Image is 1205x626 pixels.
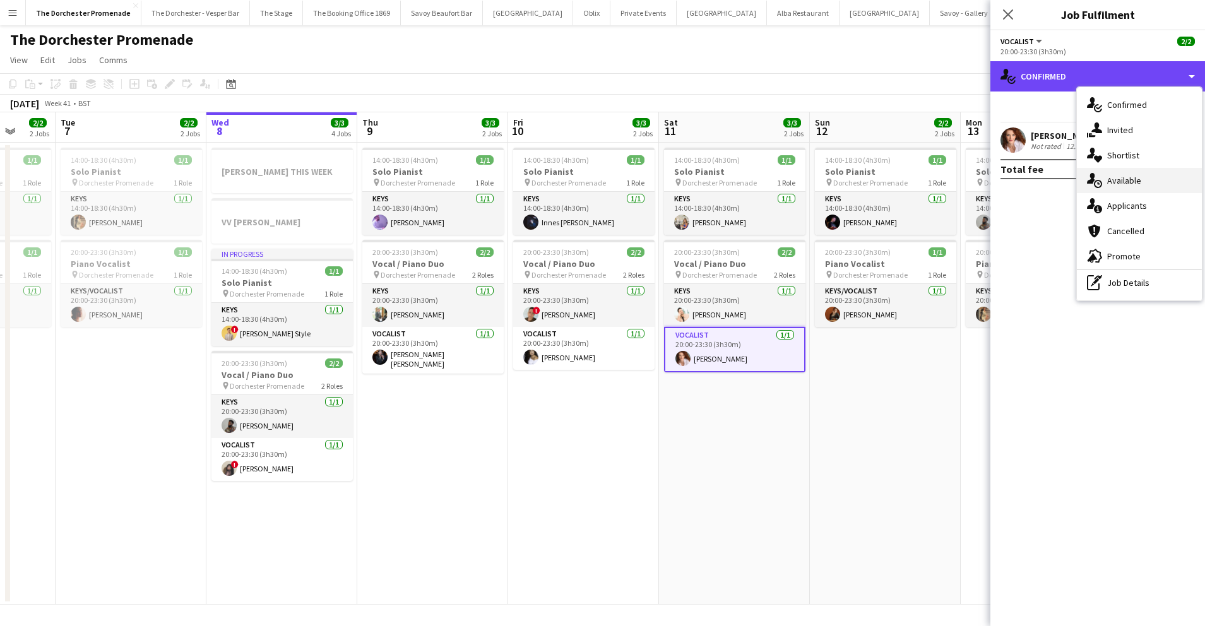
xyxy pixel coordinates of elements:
app-card-role: Keys1/114:00-18:30 (4h30m)[PERSON_NAME] [362,192,504,235]
span: 2/2 [180,118,198,127]
span: 1/1 [929,247,946,257]
span: Dorchester Promenade [682,178,757,187]
span: Edit [40,54,55,66]
div: 2 Jobs [181,129,200,138]
app-card-role: Keys1/114:00-18:30 (4h30m)Innes [PERSON_NAME] [513,192,655,235]
app-job-card: VV [PERSON_NAME] [211,198,353,244]
a: Comms [94,52,133,68]
div: 20:00-23:30 (3h30m)2/2Vocal / Piano Duo Dorchester Promenade2 RolesKeys1/120:00-23:30 (3h30m)![PE... [513,240,655,370]
h3: Solo Pianist [362,166,504,177]
h3: Solo Pianist [61,166,202,177]
div: 2 Jobs [935,129,954,138]
div: 12.22mi [1064,141,1094,151]
span: Dorchester Promenade [984,178,1059,187]
span: Dorchester Promenade [833,178,908,187]
span: Dorchester Promenade [984,270,1059,280]
div: 2 Jobs [784,129,804,138]
span: 3/3 [482,118,499,127]
app-card-role: Keys1/114:00-18:30 (4h30m)[PERSON_NAME] [966,192,1107,235]
span: 2/2 [29,118,47,127]
span: 3/3 [783,118,801,127]
span: 1/1 [929,155,946,165]
span: 13 [964,124,982,138]
button: Alba Restaurant [767,1,840,25]
button: The Booking Office 1869 [303,1,401,25]
h1: The Dorchester Promenade [10,30,193,49]
div: 20:00-23:30 (3h30m) [1000,47,1195,56]
app-job-card: [PERSON_NAME] THIS WEEK [211,148,353,193]
span: Dorchester Promenade [531,178,606,187]
button: [GEOGRAPHIC_DATA] [840,1,930,25]
span: Comms [99,54,128,66]
h3: Vocal / Piano Duo [513,258,655,269]
app-card-role: Keys/Vocalist1/120:00-23:30 (3h30m)[PERSON_NAME] [61,284,202,327]
h3: Solo Pianist [513,166,655,177]
button: The Dorchester - Vesper Bar [141,1,250,25]
span: 1 Role [174,270,192,280]
h3: Vocal / Piano Duo [362,258,504,269]
span: 14:00-18:30 (4h30m) [523,155,589,165]
app-card-role: Keys1/120:00-23:30 (3h30m)[PERSON_NAME] [362,284,504,327]
button: The Dorchester Promenade [26,1,141,25]
span: 1 Role [174,178,192,187]
div: 2 Jobs [30,129,49,138]
div: 4 Jobs [331,129,351,138]
span: Sun [815,117,830,128]
div: [DATE] [10,97,39,110]
app-job-card: 20:00-23:30 (3h30m)2/2Vocal / Piano Duo Dorchester Promenade2 RolesKeys1/120:00-23:30 (3h30m)[PER... [362,240,504,374]
button: [GEOGRAPHIC_DATA] [483,1,573,25]
span: 2/2 [627,247,644,257]
span: Dorchester Promenade [531,270,606,280]
span: 20:00-23:30 (3h30m) [825,247,891,257]
div: BST [78,98,91,108]
app-job-card: 20:00-23:30 (3h30m)2/2Vocal / Piano Duo Dorchester Promenade2 RolesKeys1/120:00-23:30 (3h30m)[PER... [211,351,353,481]
div: 14:00-18:30 (4h30m)1/1Solo Pianist Dorchester Promenade1 RoleKeys1/114:00-18:30 (4h30m)[PERSON_NAME] [664,148,805,235]
span: 1 Role [475,178,494,187]
div: Total fee [1000,163,1043,175]
app-job-card: 20:00-23:30 (3h30m)1/1Piano Vocalist Dorchester Promenade1 RoleKeys/Vocalist1/120:00-23:30 (3h30m... [966,240,1107,327]
span: 14:00-18:30 (4h30m) [222,266,287,276]
span: 14:00-18:30 (4h30m) [674,155,740,165]
span: 3/3 [632,118,650,127]
span: Dorchester Promenade [833,270,908,280]
span: 1 Role [23,178,41,187]
span: 9 [360,124,378,138]
app-job-card: 20:00-23:30 (3h30m)2/2Vocal / Piano Duo Dorchester Promenade2 RolesKeys1/120:00-23:30 (3h30m)[PER... [664,240,805,372]
app-job-card: 14:00-18:30 (4h30m)1/1Solo Pianist Dorchester Promenade1 RoleKeys1/114:00-18:30 (4h30m)[PERSON_NAME] [966,148,1107,235]
span: Tue [61,117,75,128]
app-card-role: Vocalist1/120:00-23:30 (3h30m)[PERSON_NAME] [PERSON_NAME] [362,327,504,374]
span: 7 [59,124,75,138]
span: 1/1 [23,155,41,165]
span: Jobs [68,54,86,66]
span: Dorchester Promenade [79,178,153,187]
a: Jobs [62,52,92,68]
span: Dorchester Promenade [230,381,304,391]
app-card-role: Keys1/120:00-23:30 (3h30m)![PERSON_NAME] [513,284,655,327]
button: Vocalist [1000,37,1044,46]
span: 1/1 [23,247,41,257]
span: 2/2 [778,247,795,257]
button: Private Events [610,1,677,25]
app-card-role: Keys1/120:00-23:30 (3h30m)[PERSON_NAME] [211,395,353,438]
span: 2/2 [325,358,343,368]
span: 2 Roles [774,270,795,280]
span: 14:00-18:30 (4h30m) [372,155,438,165]
span: 20:00-23:30 (3h30m) [523,247,589,257]
div: 20:00-23:30 (3h30m)1/1Piano Vocalist Dorchester Promenade1 RoleKeys/Vocalist1/120:00-23:30 (3h30m... [815,240,956,327]
app-card-role: Keys1/120:00-23:30 (3h30m)[PERSON_NAME] [664,284,805,327]
div: Confirmed [990,61,1205,92]
div: Job Details [1077,270,1202,295]
span: 2/2 [934,118,952,127]
span: 1 Role [928,270,946,280]
span: View [10,54,28,66]
app-job-card: 14:00-18:30 (4h30m)1/1Solo Pianist Dorchester Promenade1 RoleKeys1/114:00-18:30 (4h30m)[PERSON_NAME] [815,148,956,235]
span: ! [231,326,239,333]
app-card-role: Keys/Vocalist1/120:00-23:30 (3h30m)[PERSON_NAME] [966,284,1107,327]
app-card-role: Keys1/114:00-18:30 (4h30m)[PERSON_NAME] [815,192,956,235]
span: 1/1 [174,155,192,165]
div: In progress14:00-18:30 (4h30m)1/1Solo Pianist Dorchester Promenade1 RoleKeys1/114:00-18:30 (4h30m... [211,249,353,346]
